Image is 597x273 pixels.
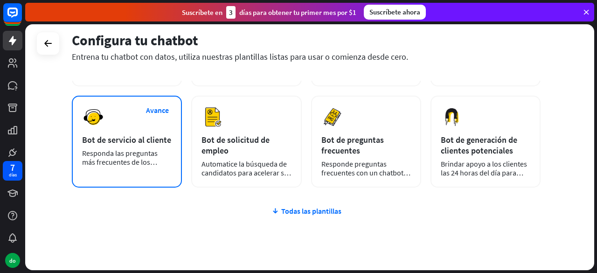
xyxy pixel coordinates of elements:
font: Responde preguntas frecuentes con un chatbot y ahorra tiempo. [321,159,410,186]
font: Bot de servicio al cliente [82,134,171,145]
font: Suscríbete en [182,8,222,17]
font: Brindar apoyo a los clientes las 24 horas del día para impulsar las ventas. [441,159,527,186]
font: Todas las plantillas [281,206,341,216]
font: Configura tu chatbot [72,31,198,49]
font: Suscríbete ahora [369,7,420,16]
font: Responda las preguntas más frecuentes de los clientes las 24 horas del día, los 7 días de la semana. [82,148,169,184]
font: Bot de preguntas frecuentes [321,134,384,156]
font: Bot de solicitud de empleo [201,134,270,156]
a: 7 días [3,161,22,181]
font: 7 [10,161,15,173]
font: Entrena tu chatbot con datos, utiliza nuestras plantillas listas para usar o comienza desde cero. [72,51,408,62]
font: 3 [229,8,233,17]
font: Automatice la búsqueda de candidatos para acelerar su proceso de contratación. [201,159,291,186]
font: días para obtener tu primer mes por $1 [239,8,356,17]
font: Bot de generación de clientes potenciales [441,134,517,156]
button: Abrir el widget de chat LiveChat [7,4,35,32]
button: Avance [139,102,176,119]
font: Avance [146,105,169,115]
font: do [9,257,16,264]
font: días [9,172,17,178]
